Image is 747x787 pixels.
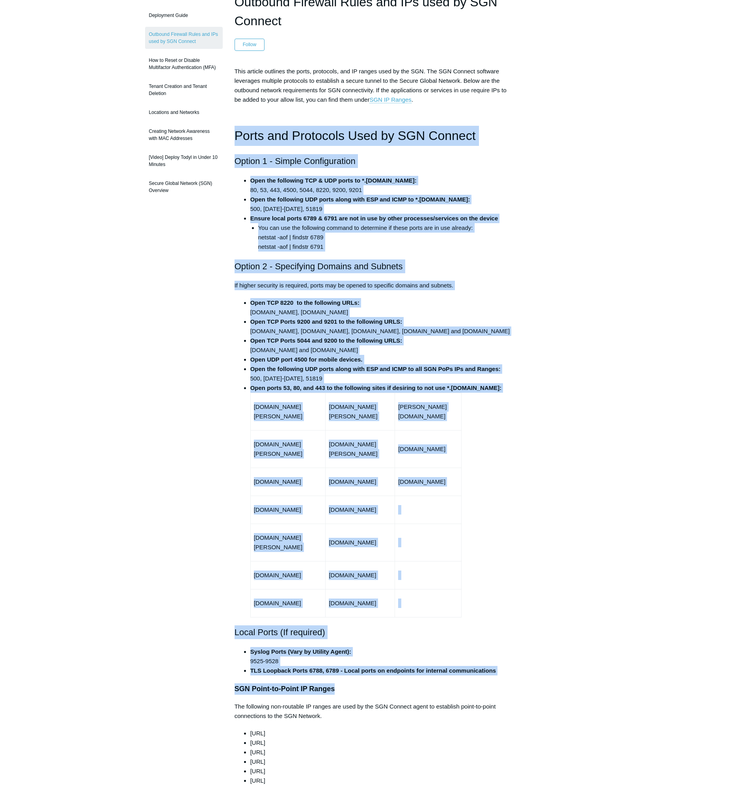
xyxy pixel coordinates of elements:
[250,317,513,336] li: [DOMAIN_NAME], [DOMAIN_NAME], [DOMAIN_NAME], [DOMAIN_NAME] and [DOMAIN_NAME]
[250,776,513,785] li: [URL]
[250,364,513,383] li: 500, [DATE]-[DATE], 51819
[250,299,360,306] strong: Open TCP 8220 to the following URLs:
[329,477,391,487] p: [DOMAIN_NAME]
[250,766,513,776] li: [URL]
[250,738,513,748] li: [URL]
[235,154,513,168] h2: Option 1 - Simple Configuration
[254,533,322,552] p: [DOMAIN_NAME][PERSON_NAME]
[250,648,351,655] strong: Syslog Ports (Vary by Utility Agent):
[235,683,513,695] h3: SGN Point-to-Point IP Ranges
[250,337,402,344] strong: Open TCP Ports 5044 and 9200 to the following URLS:
[235,259,513,273] h2: Option 2 - Specifying Domains and Subnets
[250,384,502,391] strong: Open ports 53, 80, and 443 to the following sites if desiring to not use *.[DOMAIN_NAME]:
[235,625,513,639] h2: Local Ports (If required)
[329,571,391,580] p: [DOMAIN_NAME]
[250,647,513,666] li: 9525-9528
[250,393,326,430] td: [DOMAIN_NAME][PERSON_NAME]
[329,505,391,515] p: [DOMAIN_NAME]
[254,477,322,487] p: [DOMAIN_NAME]
[250,195,513,214] li: 500, [DATE]-[DATE], 51819
[235,702,513,721] p: The following non-routable IP ranges are used by the SGN Connect agent to establish point-to-poin...
[250,336,513,355] li: [DOMAIN_NAME] and [DOMAIN_NAME]
[398,477,458,487] p: [DOMAIN_NAME]
[250,748,513,757] li: [URL]
[254,599,322,608] p: [DOMAIN_NAME]
[145,27,223,49] a: Outbound Firewall Rules and IPs used by SGN Connect
[329,599,391,608] p: [DOMAIN_NAME]
[250,298,513,317] li: [DOMAIN_NAME], [DOMAIN_NAME]
[250,177,417,184] strong: Open the following TCP & UDP ports to *.[DOMAIN_NAME]:
[258,223,513,252] li: You can use the following command to determine if these ports are in use already: netstat -aof | ...
[250,318,402,325] strong: Open TCP Ports 9200 and 9201 to the following URLS:
[235,68,507,103] span: This article outlines the ports, protocols, and IP ranges used by the SGN. The SGN Connect softwa...
[329,538,391,547] p: [DOMAIN_NAME]
[145,53,223,75] a: How to Reset or Disable Multifactor Authentication (MFA)
[235,126,513,146] h1: Ports and Protocols Used by SGN Connect
[250,215,498,222] strong: Ensure local ports 6789 & 6791 are not in use by other processes/services on the device
[398,402,458,421] p: [PERSON_NAME][DOMAIN_NAME]
[254,571,322,580] p: [DOMAIN_NAME]
[235,281,513,290] p: If higher security is required, ports may be opened to specific domains and subnets.
[250,757,513,766] li: [URL]
[145,176,223,198] a: Secure Global Network (SGN) Overview
[145,79,223,101] a: Tenant Creation and Tenant Deletion
[369,96,411,103] a: SGN IP Ranges
[250,196,470,203] strong: Open the following UDP ports along with ESP and ICMP to *.[DOMAIN_NAME]:
[145,8,223,23] a: Deployment Guide
[329,402,391,421] p: [DOMAIN_NAME][PERSON_NAME]
[254,505,322,515] p: [DOMAIN_NAME]
[254,440,322,459] p: [DOMAIN_NAME][PERSON_NAME]
[250,667,496,674] strong: TLS Loopback Ports 6788, 6789 - Local ports on endpoints for internal communications
[398,444,458,454] p: [DOMAIN_NAME]
[145,150,223,172] a: [Video] Deploy Todyl in Under 10 Minutes
[145,124,223,146] a: Creating Network Awareness with MAC Addresses
[250,176,513,195] li: 80, 53, 443, 4500, 5044, 8220, 9200, 9201
[235,39,265,50] button: Follow Article
[250,356,363,363] strong: Open UDP port 4500 for mobile devices.
[250,730,265,737] span: [URL]
[250,366,501,372] strong: Open the following UDP ports along with ESP and ICMP to all SGN PoPs IPs and Ranges:
[145,105,223,120] a: Locations and Networks
[329,440,391,459] p: [DOMAIN_NAME][PERSON_NAME]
